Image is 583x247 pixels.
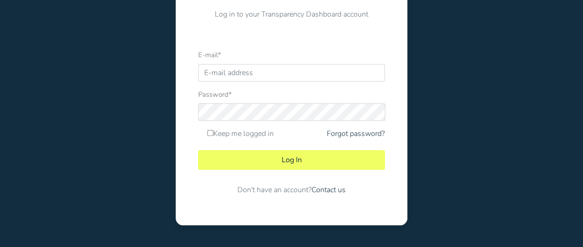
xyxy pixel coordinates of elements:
[198,50,221,60] label: E-mail
[198,89,232,100] label: Password
[207,130,213,136] input: Keep me logged in
[327,128,385,139] a: Forgot password?
[207,128,274,139] label: Keep me logged in
[198,64,385,82] input: E-mail address
[198,184,385,195] p: Don't have an account?
[198,150,385,170] button: Log In
[312,185,346,195] a: Contact us
[198,9,385,20] p: Log in to your Transparency Dashboard account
